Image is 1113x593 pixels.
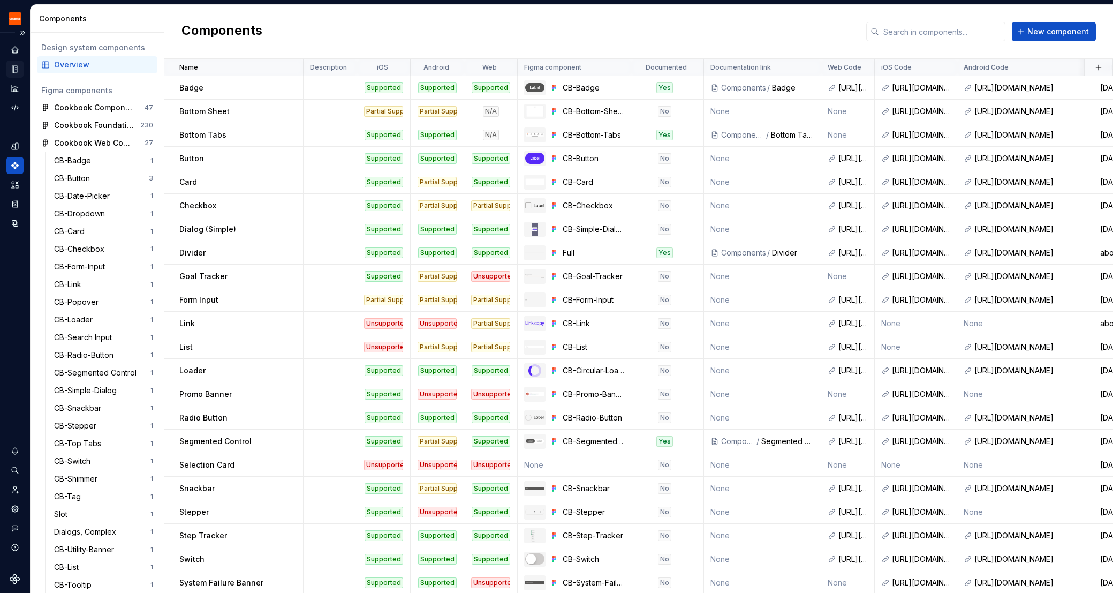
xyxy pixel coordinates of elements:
[563,318,624,329] div: CB-Link
[365,389,403,400] div: Supported
[472,177,510,187] div: Supported
[658,389,671,400] div: No
[563,177,624,187] div: CB-Card
[54,562,83,573] div: CB-List
[54,155,95,166] div: CB-Badge
[50,470,157,487] a: CB-Shimmer1
[658,342,671,352] div: No
[6,138,24,155] a: Design tokens
[50,364,157,381] a: CB-Segmented Control1
[6,99,24,116] a: Code automation
[704,265,821,288] td: None
[150,262,153,271] div: 1
[957,312,1093,335] td: None
[54,544,118,555] div: CB-Utility-Banner
[6,442,24,460] div: Notifications
[838,318,868,329] div: [URL][DOMAIN_NAME]
[772,247,814,258] div: Divider
[1012,22,1096,41] button: New component
[418,177,457,187] div: Partial Support
[41,42,153,53] div: Design system components
[892,153,950,164] div: [URL][DOMAIN_NAME]
[821,265,875,288] td: None
[365,82,403,93] div: Supported
[179,342,193,352] p: List
[50,170,157,187] a: CB-Button3
[875,312,957,335] td: None
[54,456,95,467] div: CB-Switch
[6,215,24,232] a: Data sources
[418,342,457,352] div: Partial Support
[875,335,957,359] td: None
[10,574,20,584] svg: Supernova Logo
[150,351,153,359] div: 1
[50,276,157,293] a: CB-Link1
[364,295,403,305] div: Partial Support
[658,200,671,211] div: No
[525,132,544,137] img: CB-Bottom-Tabs
[525,320,544,326] img: CB-Link
[532,223,537,236] img: CB-Simple-Dialog
[879,22,1005,41] input: Search in components...
[150,545,153,554] div: 1
[150,422,153,430] div: 1
[179,153,204,164] p: Button
[50,329,157,346] a: CB-Search Input1
[179,247,206,258] p: Divider
[50,559,157,576] a: CB-List1
[179,271,228,282] p: Goal Tracker
[150,386,153,395] div: 1
[704,100,821,123] td: None
[704,170,821,194] td: None
[54,332,116,343] div: CB-Search Input
[471,389,510,400] div: Unsupported
[525,252,544,253] img: Full
[145,103,153,112] div: 47
[658,318,671,329] div: No
[50,417,157,434] a: CB-Stepper1
[39,13,160,24] div: Components
[418,247,457,258] div: Supported
[418,106,457,117] div: Partial Support
[6,196,24,213] div: Storybook stories
[50,488,157,505] a: CB-Tag1
[50,294,157,311] a: CB-Popover1
[656,130,673,140] div: Yes
[563,106,624,117] div: CB-Bottom-Sheet
[765,130,771,140] div: /
[974,342,1086,352] div: [URL][DOMAIN_NAME]
[646,63,687,72] p: Documented
[54,474,102,484] div: CB-Shimmer
[365,247,403,258] div: Supported
[54,509,72,520] div: Slot
[418,153,457,164] div: Supported
[150,298,153,306] div: 1
[54,102,134,113] div: Cookbook Components
[6,41,24,58] div: Home
[179,389,232,400] p: Promo Banner
[50,152,157,169] a: CB-Badge1
[472,365,510,376] div: Supported
[563,224,624,235] div: CB-Simple-Dialog
[974,130,1086,140] div: [URL][DOMAIN_NAME]
[766,247,772,258] div: /
[658,271,671,282] div: No
[418,295,457,305] div: Partial Support
[658,153,671,164] div: No
[704,147,821,170] td: None
[525,153,544,164] img: CB-Button
[365,153,403,164] div: Supported
[37,134,157,152] a: Cookbook Web Components27
[974,247,1086,258] div: [URL][DOMAIN_NAME]
[821,382,875,406] td: None
[974,224,1086,235] div: [URL][DOMAIN_NAME]
[710,63,771,72] p: Documentation link
[418,130,457,140] div: Supported
[15,25,30,40] button: Expand sidebar
[974,365,1086,376] div: [URL][DOMAIN_NAME]
[881,63,912,72] p: iOS Code
[179,177,197,187] p: Card
[54,421,101,431] div: CB-Stepper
